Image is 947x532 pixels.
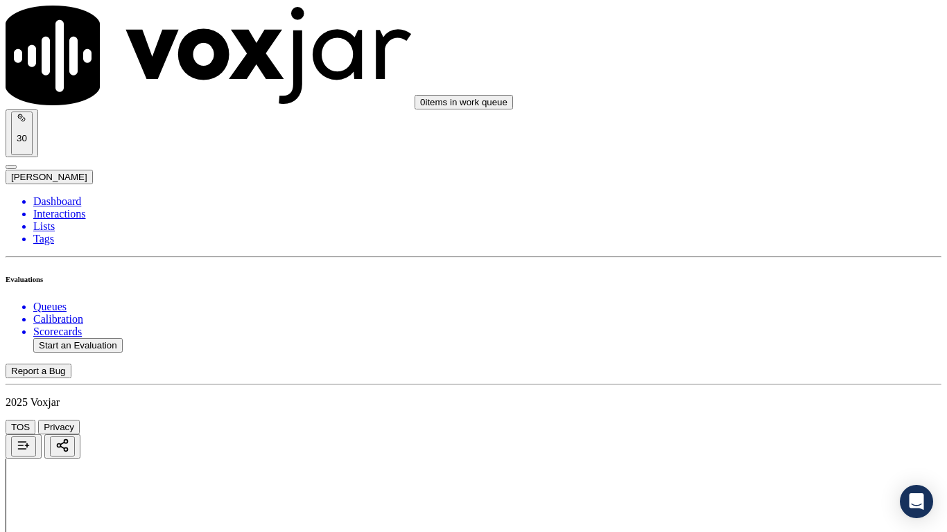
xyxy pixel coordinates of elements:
button: 30 [6,109,38,157]
span: [PERSON_NAME] [11,172,87,182]
button: TOS [6,420,35,434]
a: Lists [33,220,941,233]
button: 0items in work queue [415,95,513,109]
a: Calibration [33,313,941,326]
a: Interactions [33,208,941,220]
button: 30 [11,112,33,155]
p: 30 [17,133,27,143]
button: Start an Evaluation [33,338,123,353]
div: Open Intercom Messenger [900,485,933,518]
button: [PERSON_NAME] [6,170,93,184]
a: Queues [33,301,941,313]
img: voxjar logo [6,6,412,105]
button: Report a Bug [6,364,71,378]
a: Scorecards [33,326,941,338]
a: Tags [33,233,941,245]
a: Dashboard [33,195,941,208]
p: 2025 Voxjar [6,396,941,409]
h6: Evaluations [6,275,941,283]
button: Privacy [38,420,80,434]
